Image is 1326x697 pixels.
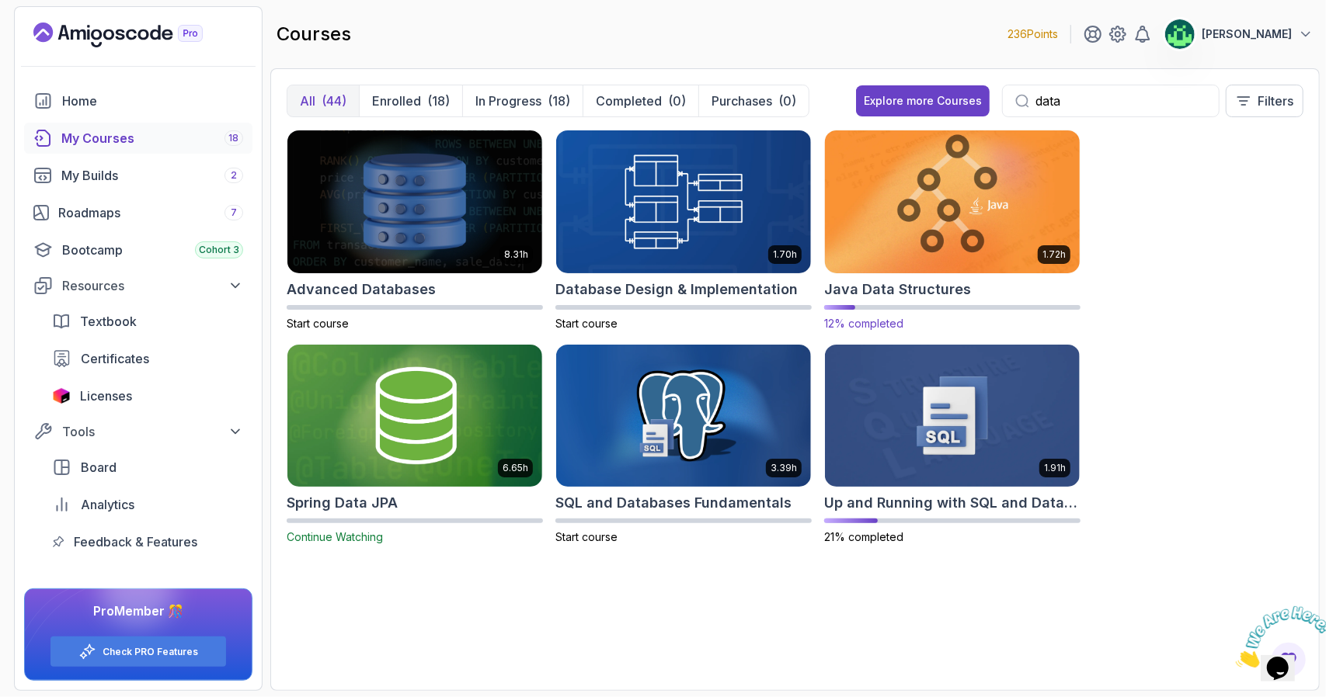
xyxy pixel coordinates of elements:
[43,526,252,557] a: feedback
[668,92,686,110] div: (0)
[81,458,117,477] span: Board
[81,495,134,514] span: Analytics
[287,279,436,300] h2: Advanced Databases
[24,85,252,116] a: home
[771,462,797,474] p: 3.39h
[824,130,1081,331] a: Java Data Structures card1.72hJava Data Structures12% completed
[33,23,238,47] a: Landing page
[43,306,252,337] a: textbook
[596,92,662,110] p: Completed
[824,530,903,543] span: 21% completed
[287,530,383,543] span: Continue Watching
[287,492,398,514] h2: Spring Data JPA
[287,85,359,116] button: All(44)
[52,388,71,404] img: jetbrains icon
[824,492,1081,514] h2: Up and Running with SQL and Databases
[1008,26,1058,42] p: 236 Points
[6,6,103,68] img: Chat attention grabber
[62,276,243,295] div: Resources
[24,160,252,191] a: builds
[698,85,809,116] button: Purchases(0)
[231,206,237,219] span: 7
[24,418,252,446] button: Tools
[1042,248,1066,261] p: 1.72h
[1044,462,1066,474] p: 1.91h
[462,85,583,116] button: In Progress(18)
[819,127,1086,276] img: Java Data Structures card
[231,169,237,182] span: 2
[62,92,243,110] div: Home
[1035,92,1206,110] input: Search...
[864,93,982,109] div: Explore more Courses
[300,92,315,110] p: All
[43,489,252,520] a: analytics
[555,492,792,514] h2: SQL and Databases Fundamentals
[277,22,351,47] h2: courses
[43,380,252,411] a: licenses
[1165,19,1195,49] img: user profile image
[61,166,243,185] div: My Builds
[475,92,541,110] p: In Progress
[81,349,149,368] span: Certificates
[199,244,239,256] span: Cohort 3
[24,123,252,154] a: courses
[556,345,811,487] img: SQL and Databases Fundamentals card
[287,345,542,487] img: Spring Data JPA card
[62,422,243,441] div: Tools
[712,92,772,110] p: Purchases
[555,317,618,330] span: Start course
[24,197,252,228] a: roadmaps
[287,317,349,330] span: Start course
[556,130,811,273] img: Database Design & Implementation card
[43,452,252,483] a: board
[856,85,990,116] button: Explore more Courses
[287,130,542,273] img: Advanced Databases card
[555,530,618,543] span: Start course
[80,312,137,331] span: Textbook
[287,344,543,546] a: Spring Data JPA card6.65hSpring Data JPAContinue Watching
[372,92,421,110] p: Enrolled
[322,92,346,110] div: (44)
[1202,26,1292,42] p: [PERSON_NAME]
[1258,92,1293,110] p: Filters
[548,92,570,110] div: (18)
[24,272,252,300] button: Resources
[50,636,227,668] button: Check PRO Features
[61,129,243,147] div: My Courses
[503,462,528,474] p: 6.65h
[80,387,132,405] span: Licenses
[824,317,903,330] span: 12% completed
[824,344,1081,546] a: Up and Running with SQL and Databases card1.91hUp and Running with SQL and Databases21% completed
[427,92,450,110] div: (18)
[43,343,252,374] a: certificates
[62,241,243,259] div: Bootcamp
[778,92,796,110] div: (0)
[555,279,798,300] h2: Database Design & Implementation
[24,234,252,265] a: bootcamp
[773,248,797,261] p: 1.70h
[504,248,528,261] p: 8.31h
[58,203,243,222] div: Roadmaps
[103,646,198,658] a: Check PRO Features
[1226,85,1303,117] button: Filters
[824,279,971,300] h2: Java Data Structures
[74,532,197,551] span: Feedback & Features
[583,85,698,116] button: Completed(0)
[825,345,1080,487] img: Up and Running with SQL and Databases card
[1230,600,1326,674] iframe: chat widget
[1164,19,1314,50] button: user profile image[PERSON_NAME]
[359,85,462,116] button: Enrolled(18)
[229,132,239,144] span: 18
